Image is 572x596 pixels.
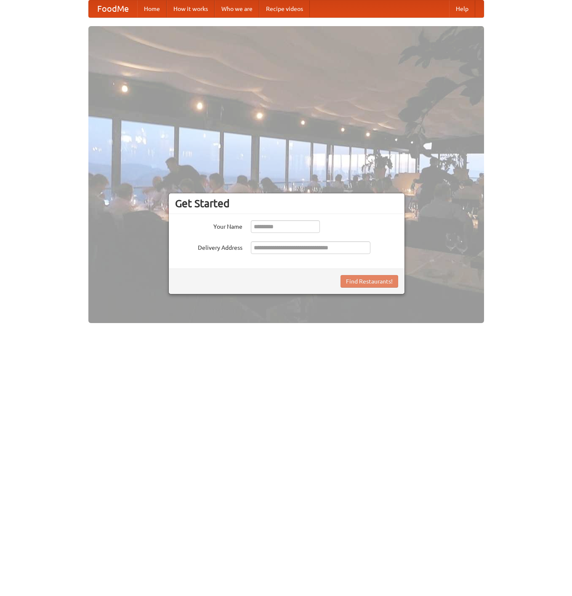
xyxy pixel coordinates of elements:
[175,220,242,231] label: Your Name
[341,275,398,288] button: Find Restaurants!
[89,0,137,17] a: FoodMe
[259,0,310,17] a: Recipe videos
[449,0,475,17] a: Help
[175,197,398,210] h3: Get Started
[175,241,242,252] label: Delivery Address
[167,0,215,17] a: How it works
[137,0,167,17] a: Home
[215,0,259,17] a: Who we are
